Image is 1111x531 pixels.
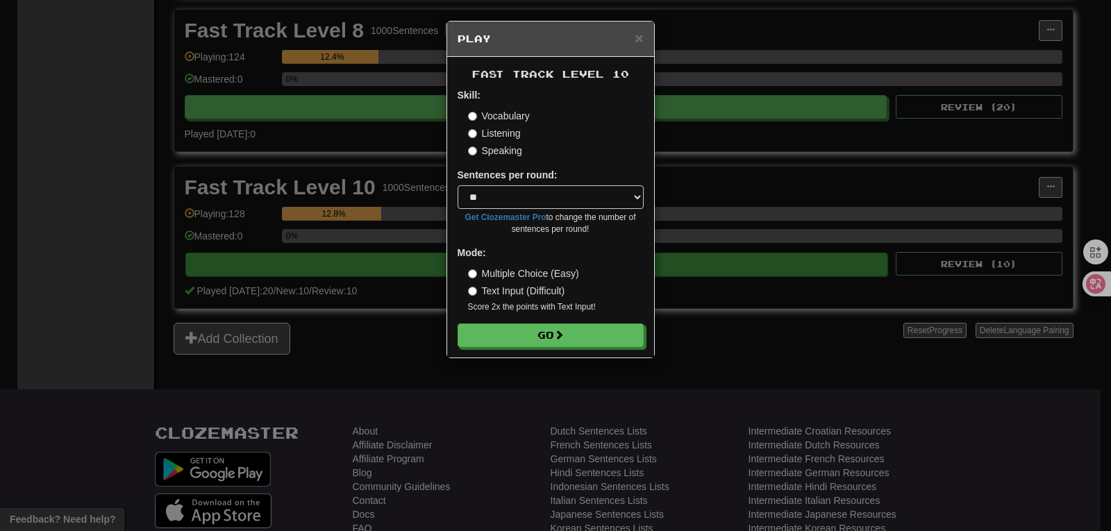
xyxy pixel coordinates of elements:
small: to change the number of sentences per round! [458,212,644,235]
input: Speaking [468,146,477,155]
label: Speaking [468,144,522,158]
strong: Skill: [458,90,481,101]
input: Listening [468,129,477,138]
label: Sentences per round: [458,168,558,182]
button: Go [458,323,644,347]
span: Fast Track Level 10 [472,68,629,80]
label: Vocabulary [468,109,530,123]
button: Close [635,31,643,45]
label: Multiple Choice (Easy) [468,267,579,280]
h5: Play [458,32,644,46]
strong: Mode: [458,247,486,258]
input: Text Input (Difficult) [468,287,477,296]
span: × [635,30,643,46]
label: Text Input (Difficult) [468,284,565,298]
label: Listening [468,126,521,140]
input: Multiple Choice (Easy) [468,269,477,278]
input: Vocabulary [468,112,477,121]
small: Score 2x the points with Text Input ! [468,301,644,313]
a: Get Clozemaster Pro [465,212,546,222]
